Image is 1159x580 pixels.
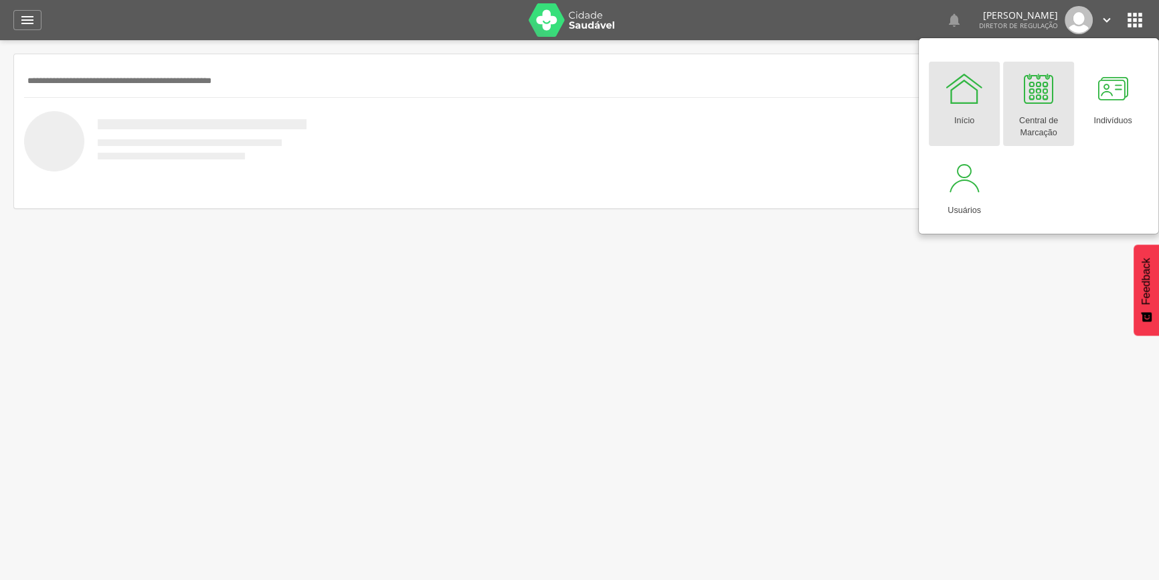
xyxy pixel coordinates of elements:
[1134,244,1159,336] button: Feedback - Mostrar pesquisa
[1077,62,1148,146] a: Indivíduos
[1124,9,1146,31] i: 
[929,151,1000,224] a: Usuários
[1099,13,1114,27] i: 
[1140,258,1152,305] span: Feedback
[979,21,1058,30] span: Diretor de regulação
[1099,6,1114,34] a: 
[979,11,1058,20] p: [PERSON_NAME]
[13,10,41,30] a: 
[946,6,962,34] a: 
[1003,62,1074,146] a: Central de Marcação
[946,12,962,28] i: 
[19,12,35,28] i: 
